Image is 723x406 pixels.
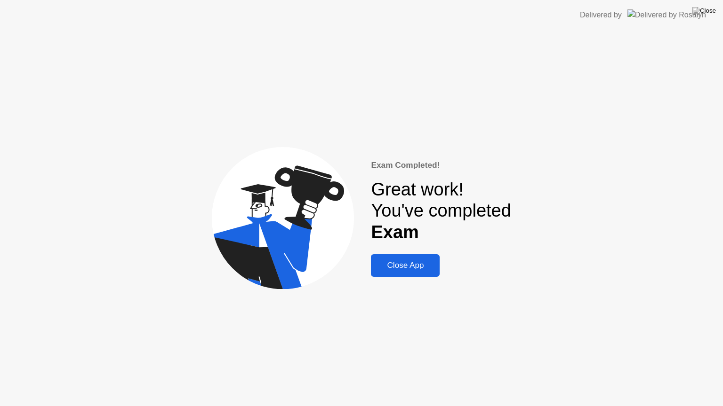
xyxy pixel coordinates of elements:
[371,222,418,242] b: Exam
[374,261,437,270] div: Close App
[692,7,716,15] img: Close
[371,254,440,277] button: Close App
[371,179,511,243] div: Great work! You've completed
[627,9,706,20] img: Delivered by Rosalyn
[580,9,622,21] div: Delivered by
[371,159,511,172] div: Exam Completed!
